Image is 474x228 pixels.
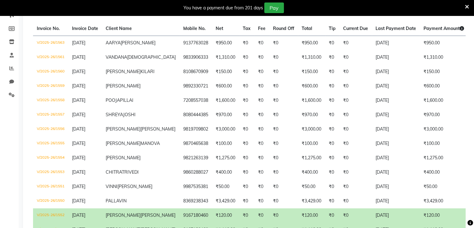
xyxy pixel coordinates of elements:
[216,26,223,31] span: Net
[106,184,117,189] span: VINNI
[254,65,269,79] td: ₹0
[33,65,68,79] td: V/2025-26/1560
[180,79,212,93] td: 9892330721
[325,122,339,136] td: ₹0
[239,208,254,223] td: ₹0
[180,136,212,151] td: 9870465638
[180,151,212,165] td: 9821263139
[325,165,339,180] td: ₹0
[106,26,132,31] span: Client Name
[372,93,420,108] td: [DATE]
[420,122,468,136] td: ₹3,000.00
[298,93,325,108] td: ₹1,600.00
[183,26,206,31] span: Mobile No.
[269,194,298,208] td: ₹0
[339,122,372,136] td: ₹0
[372,50,420,65] td: [DATE]
[180,165,212,180] td: 9860288027
[339,79,372,93] td: ₹0
[325,50,339,65] td: ₹0
[141,69,155,74] span: KILARI
[72,141,85,146] span: [DATE]
[72,112,85,117] span: [DATE]
[72,54,85,60] span: [DATE]
[239,122,254,136] td: ₹0
[343,26,368,31] span: Current Due
[420,36,468,51] td: ₹950.00
[339,194,372,208] td: ₹0
[420,108,468,122] td: ₹970.00
[269,122,298,136] td: ₹0
[239,194,254,208] td: ₹0
[212,93,239,108] td: ₹1,600.00
[269,208,298,223] td: ₹0
[212,36,239,51] td: ₹950.00
[269,93,298,108] td: ₹0
[420,208,468,223] td: ₹120.00
[254,194,269,208] td: ₹0
[212,122,239,136] td: ₹3,000.00
[180,50,212,65] td: 9833906333
[239,136,254,151] td: ₹0
[273,26,294,31] span: Round Off
[212,65,239,79] td: ₹150.00
[258,26,266,31] span: Fee
[33,79,68,93] td: V/2025-26/1559
[33,108,68,122] td: V/2025-26/1557
[180,194,212,208] td: 8369238343
[180,122,212,136] td: 9819709802
[33,122,68,136] td: V/2025-26/1556
[298,180,325,194] td: ₹50.00
[72,126,85,132] span: [DATE]
[372,136,420,151] td: [DATE]
[298,194,325,208] td: ₹3,429.00
[33,165,68,180] td: V/2025-26/1553
[264,2,284,13] button: Pay
[212,50,239,65] td: ₹1,310.00
[72,69,85,74] span: [DATE]
[254,151,269,165] td: ₹0
[298,208,325,223] td: ₹120.00
[302,26,312,31] span: Total
[372,108,420,122] td: [DATE]
[212,194,239,208] td: ₹3,429.00
[325,194,339,208] td: ₹0
[339,36,372,51] td: ₹0
[243,26,251,31] span: Tax
[372,36,420,51] td: [DATE]
[127,54,176,60] span: [DEMOGRAPHIC_DATA]
[420,79,468,93] td: ₹600.00
[372,65,420,79] td: [DATE]
[269,136,298,151] td: ₹0
[325,208,339,223] td: ₹0
[298,165,325,180] td: ₹400.00
[269,36,298,51] td: ₹0
[106,198,123,204] span: PALLAVI
[339,136,372,151] td: ₹0
[72,155,85,161] span: [DATE]
[141,141,160,146] span: MANOVA
[372,194,420,208] td: [DATE]
[372,165,420,180] td: [DATE]
[72,97,85,103] span: [DATE]
[254,208,269,223] td: ₹0
[123,112,136,117] span: JOSHI
[420,136,468,151] td: ₹100.00
[298,50,325,65] td: ₹1,310.00
[269,108,298,122] td: ₹0
[269,165,298,180] td: ₹0
[239,93,254,108] td: ₹0
[420,165,468,180] td: ₹400.00
[239,151,254,165] td: ₹0
[37,26,60,31] span: Invoice No.
[239,65,254,79] td: ₹0
[212,151,239,165] td: ₹1,275.00
[106,40,121,46] span: AARYA
[180,108,212,122] td: 8080444385
[269,180,298,194] td: ₹0
[141,212,175,218] span: [PERSON_NAME]
[72,83,85,89] span: [DATE]
[72,184,85,189] span: [DATE]
[325,79,339,93] td: ₹0
[106,69,141,74] span: [PERSON_NAME]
